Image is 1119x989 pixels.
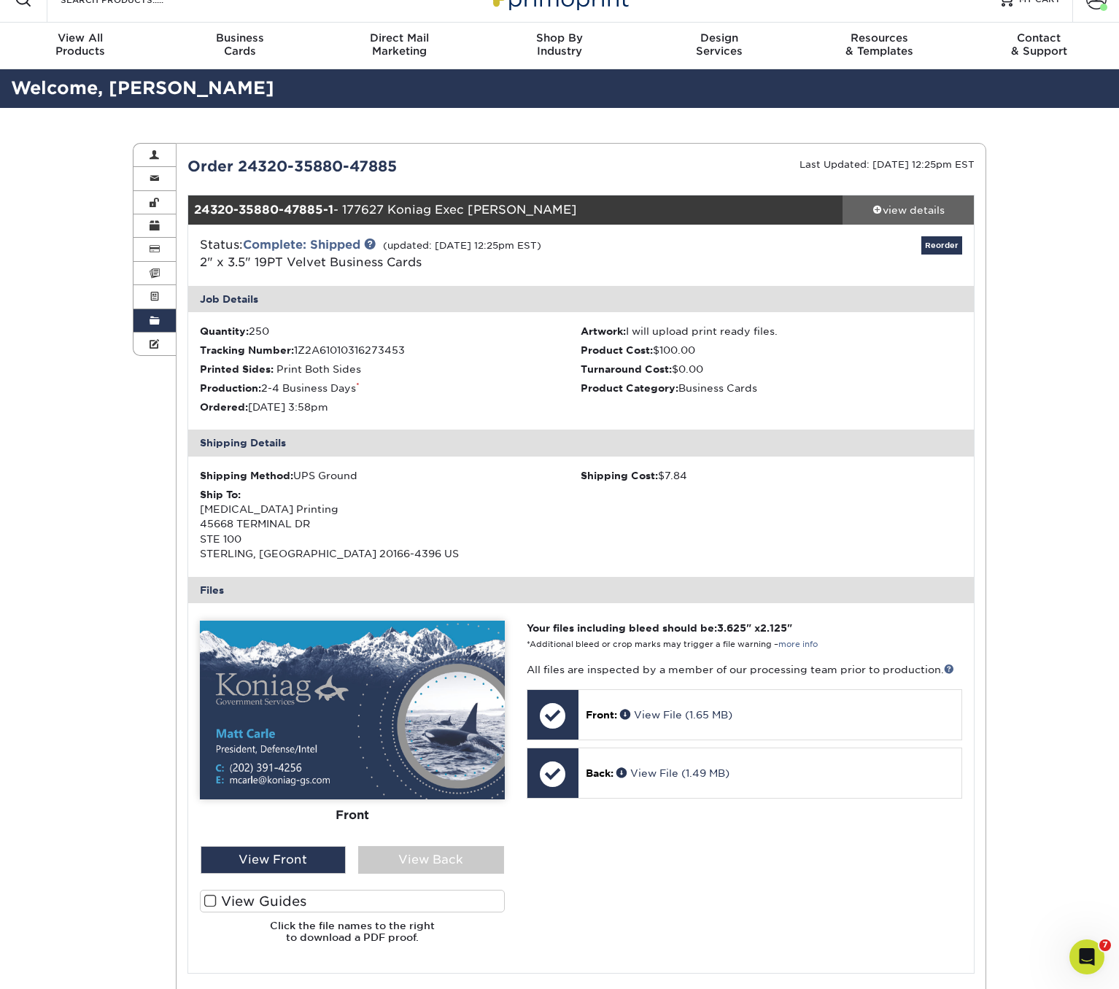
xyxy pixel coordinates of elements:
[200,382,261,394] strong: Production:
[581,382,678,394] strong: Product Category:
[200,487,581,562] div: [MEDICAL_DATA] Printing 45668 TERMINAL DR STE 100 STERLING, [GEOGRAPHIC_DATA] 20166-4396 US
[760,622,787,634] span: 2.125
[581,362,962,376] li: $0.00
[479,31,639,44] span: Shop By
[1099,939,1111,951] span: 7
[177,155,581,177] div: Order 24320-35880-47885
[188,430,975,456] div: Shipping Details
[778,640,818,649] a: more info
[479,31,639,58] div: Industry
[160,23,320,69] a: BusinessCards
[200,381,581,395] li: 2-4 Business Days
[799,23,959,69] a: Resources& Templates
[527,640,818,649] small: *Additional bleed or crop marks may trigger a file warning –
[200,920,505,955] h6: Click the file names to the right to download a PDF proof.
[294,344,405,356] span: 1Z2A61010316273453
[383,240,541,251] small: (updated: [DATE] 12:25pm EST)
[620,709,732,721] a: View File (1.65 MB)
[843,203,974,217] div: view details
[1069,939,1104,974] iframe: Intercom live chat
[200,363,274,375] strong: Printed Sides:
[243,238,360,252] a: Complete: Shipped
[581,381,962,395] li: Business Cards
[200,400,581,414] li: [DATE] 3:58pm
[479,23,639,69] a: Shop ByIndustry
[200,468,581,483] div: UPS Ground
[799,31,959,44] span: Resources
[200,470,293,481] strong: Shipping Method:
[581,363,672,375] strong: Turnaround Cost:
[200,890,505,912] label: View Guides
[586,767,613,779] span: Back:
[959,31,1119,44] span: Contact
[200,799,505,831] div: Front
[640,23,799,69] a: DesignServices
[358,846,504,874] div: View Back
[188,195,843,225] div: - 177627 Koniag Exec [PERSON_NAME]
[200,324,581,338] li: 250
[799,31,959,58] div: & Templates
[959,31,1119,58] div: & Support
[188,286,975,312] div: Job Details
[320,23,479,69] a: Direct MailMarketing
[189,236,712,271] div: Status:
[586,709,617,721] span: Front:
[581,344,653,356] strong: Product Cost:
[276,363,361,375] span: Print Both Sides
[200,344,294,356] strong: Tracking Number:
[959,23,1119,69] a: Contact& Support
[581,343,962,357] li: $100.00
[527,622,792,634] strong: Your files including bleed should be: " x "
[160,31,320,58] div: Cards
[581,468,962,483] div: $7.84
[843,195,974,225] a: view details
[527,662,962,677] p: All files are inspected by a member of our processing team prior to production.
[616,767,729,779] a: View File (1.49 MB)
[201,846,346,874] div: View Front
[200,255,422,269] span: 2" x 3.5" 19PT Velvet Business Cards
[194,203,333,217] strong: 24320-35880-47885-1
[320,31,479,58] div: Marketing
[581,325,626,337] strong: Artwork:
[200,325,249,337] strong: Quantity:
[717,622,746,634] span: 3.625
[581,324,962,338] li: I will upload print ready files.
[188,577,975,603] div: Files
[320,31,479,44] span: Direct Mail
[921,236,962,255] a: Reorder
[160,31,320,44] span: Business
[200,401,248,413] strong: Ordered:
[200,489,241,500] strong: Ship To:
[581,470,658,481] strong: Shipping Cost:
[4,945,124,984] iframe: Google Customer Reviews
[640,31,799,44] span: Design
[640,31,799,58] div: Services
[799,159,975,170] small: Last Updated: [DATE] 12:25pm EST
